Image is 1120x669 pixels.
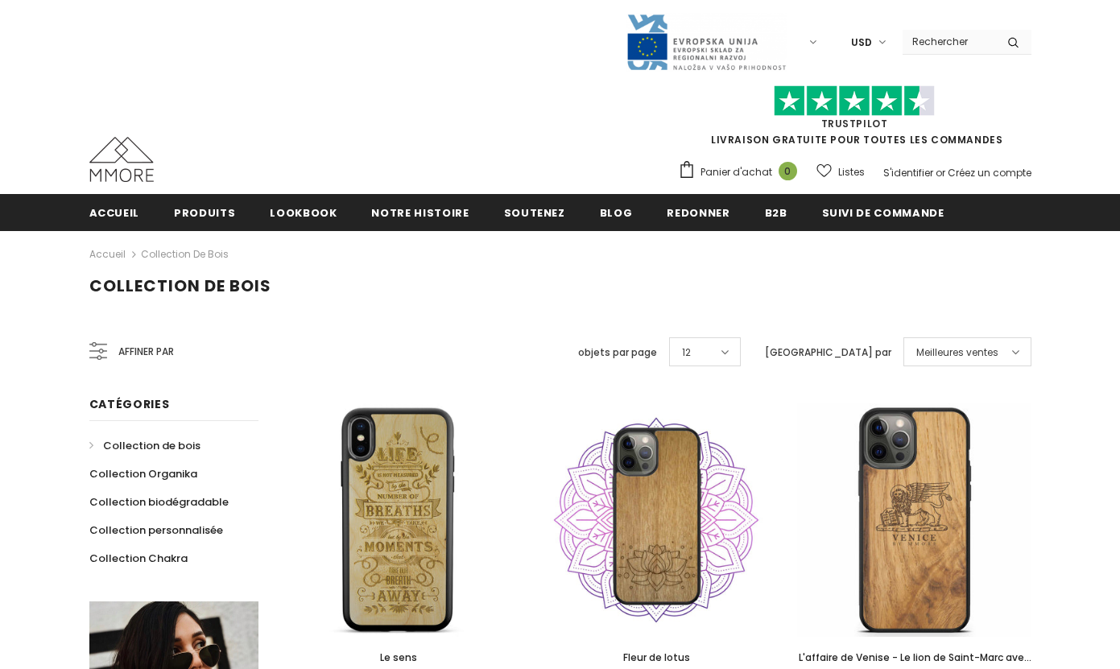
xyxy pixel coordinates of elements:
[822,194,944,230] a: Suivi de commande
[578,345,657,361] label: objets par page
[174,205,235,221] span: Produits
[89,460,197,488] a: Collection Organika
[678,160,805,184] a: Panier d'achat 0
[89,396,170,412] span: Catégories
[89,466,197,481] span: Collection Organika
[623,650,690,664] span: Fleur de lotus
[539,649,773,667] a: Fleur de lotus
[270,194,337,230] a: Lookbook
[667,194,729,230] a: Redonner
[89,488,229,516] a: Collection biodégradable
[883,166,933,180] a: S'identifier
[916,345,998,361] span: Meilleures ventes
[948,166,1031,180] a: Créez un compte
[504,194,565,230] a: soutenez
[141,247,229,261] a: Collection de bois
[371,194,469,230] a: Notre histoire
[89,551,188,566] span: Collection Chakra
[626,35,787,48] a: Javni Razpis
[816,158,865,186] a: Listes
[851,35,872,51] span: USD
[89,522,223,538] span: Collection personnalisée
[174,194,235,230] a: Produits
[270,205,337,221] span: Lookbook
[682,345,691,361] span: 12
[822,205,944,221] span: Suivi de commande
[821,117,888,130] a: TrustPilot
[89,432,200,460] a: Collection de bois
[89,275,271,297] span: Collection de bois
[283,649,516,667] a: Le sens
[89,494,229,510] span: Collection biodégradable
[765,345,891,361] label: [GEOGRAPHIC_DATA] par
[103,438,200,453] span: Collection de bois
[89,194,140,230] a: Accueil
[765,194,787,230] a: B2B
[838,164,865,180] span: Listes
[89,516,223,544] a: Collection personnalisée
[779,162,797,180] span: 0
[903,30,995,53] input: Search Site
[701,164,772,180] span: Panier d'achat
[678,93,1031,147] span: LIVRAISON GRATUITE POUR TOUTES LES COMMANDES
[89,205,140,221] span: Accueil
[626,13,787,72] img: Javni Razpis
[89,245,126,264] a: Accueil
[371,205,469,221] span: Notre histoire
[765,205,787,221] span: B2B
[89,544,188,572] a: Collection Chakra
[774,85,935,117] img: Faites confiance aux étoiles pilotes
[380,650,417,664] span: Le sens
[600,205,633,221] span: Blog
[89,137,154,182] img: Cas MMORE
[936,166,945,180] span: or
[797,649,1031,667] a: L'affaire de Venise - Le lion de Saint-Marc avec le lettrage
[118,343,174,361] span: Affiner par
[600,194,633,230] a: Blog
[667,205,729,221] span: Redonner
[504,205,565,221] span: soutenez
